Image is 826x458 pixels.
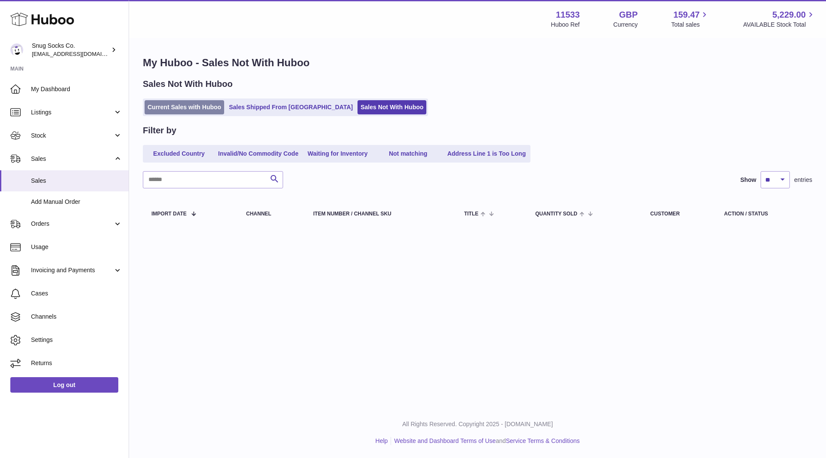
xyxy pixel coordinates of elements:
[619,9,638,21] strong: GBP
[313,211,447,217] div: Item Number / Channel SKU
[31,313,122,321] span: Channels
[10,377,118,393] a: Log out
[671,21,709,29] span: Total sales
[143,78,233,90] h2: Sales Not With Huboo
[772,9,806,21] span: 5,229.00
[671,9,709,29] a: 159.47 Total sales
[673,9,700,21] span: 159.47
[31,220,113,228] span: Orders
[145,147,213,161] a: Excluded Country
[215,147,302,161] a: Invalid/No Commodity Code
[226,100,356,114] a: Sales Shipped From [GEOGRAPHIC_DATA]
[743,9,816,29] a: 5,229.00 AVAILABLE Stock Total
[358,100,426,114] a: Sales Not With Huboo
[724,211,804,217] div: Action / Status
[31,85,122,93] span: My Dashboard
[151,211,187,217] span: Import date
[556,9,580,21] strong: 11533
[374,147,443,161] a: Not matching
[376,437,388,444] a: Help
[10,43,23,56] img: info@snugsocks.co.uk
[31,289,122,298] span: Cases
[464,211,478,217] span: Title
[31,198,122,206] span: Add Manual Order
[145,100,224,114] a: Current Sales with Huboo
[31,132,113,140] span: Stock
[31,108,113,117] span: Listings
[303,147,372,161] a: Waiting for Inventory
[394,437,496,444] a: Website and Dashboard Terms of Use
[31,336,122,344] span: Settings
[613,21,638,29] div: Currency
[32,50,126,57] span: [EMAIL_ADDRESS][DOMAIN_NAME]
[650,211,707,217] div: Customer
[740,176,756,184] label: Show
[31,155,113,163] span: Sales
[31,266,113,274] span: Invoicing and Payments
[794,176,812,184] span: entries
[143,125,176,136] h2: Filter by
[246,211,296,217] div: Channel
[535,211,577,217] span: Quantity Sold
[32,42,109,58] div: Snug Socks Co.
[31,177,122,185] span: Sales
[444,147,529,161] a: Address Line 1 is Too Long
[136,420,819,428] p: All Rights Reserved. Copyright 2025 - [DOMAIN_NAME]
[31,243,122,251] span: Usage
[391,437,579,445] li: and
[31,359,122,367] span: Returns
[743,21,816,29] span: AVAILABLE Stock Total
[506,437,580,444] a: Service Terms & Conditions
[551,21,580,29] div: Huboo Ref
[143,56,812,70] h1: My Huboo - Sales Not With Huboo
